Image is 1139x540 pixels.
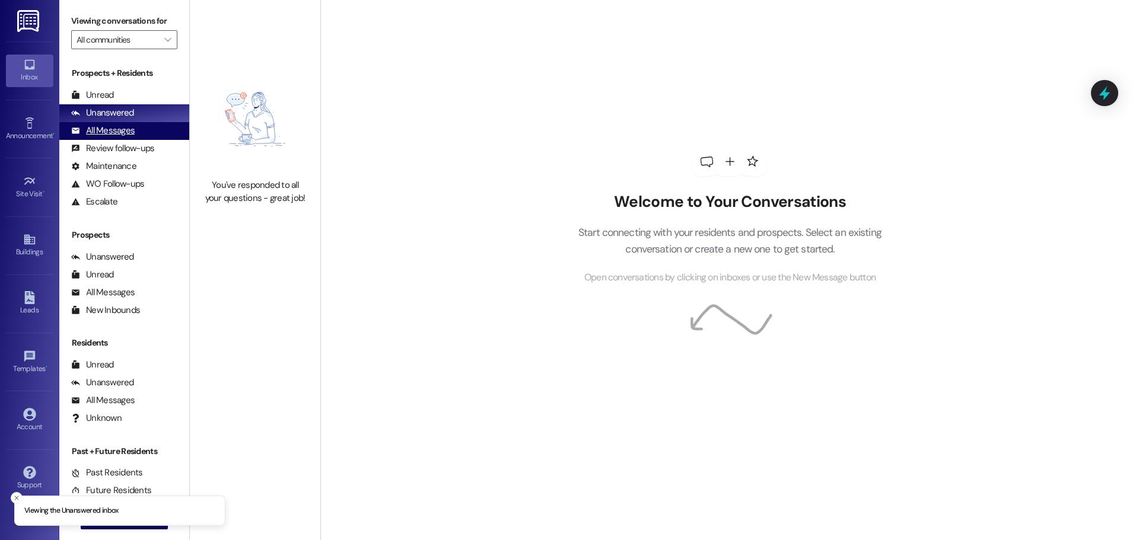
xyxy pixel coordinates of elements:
div: Unanswered [71,107,134,119]
div: All Messages [71,394,135,407]
a: Site Visit • [6,171,53,203]
div: Unread [71,359,114,371]
div: All Messages [71,124,135,137]
div: Unknown [71,412,122,424]
a: Templates • [6,346,53,378]
a: Inbox [6,55,53,87]
div: Escalate [71,196,117,208]
div: Prospects + Residents [59,67,189,79]
img: empty-state [203,65,307,173]
img: ResiDesk Logo [17,10,42,32]
div: Past Residents [71,466,143,479]
div: Unread [71,89,114,101]
div: WO Follow-ups [71,178,144,190]
div: Past + Future Residents [59,445,189,458]
div: Unanswered [71,251,134,263]
div: Prospects [59,229,189,241]
div: New Inbounds [71,304,140,317]
label: Viewing conversations for [71,12,177,30]
p: Viewing the Unanswered inbox [24,506,119,516]
div: Residents [59,337,189,349]
div: Future Residents [71,484,151,497]
span: • [46,363,47,371]
p: Start connecting with your residents and prospects. Select an existing conversation or create a n... [560,224,899,258]
a: Leads [6,287,53,319]
span: • [53,130,55,138]
span: Open conversations by clicking on inboxes or use the New Message button [584,270,876,285]
div: All Messages [71,286,135,299]
button: Close toast [11,492,23,504]
i:  [164,35,171,44]
span: • [43,188,44,196]
h2: Welcome to Your Conversations [560,193,899,212]
a: Support [6,462,53,494]
a: Account [6,404,53,436]
div: Unanswered [71,376,134,389]
div: You've responded to all your questions - great job! [203,179,307,205]
div: Review follow-ups [71,142,154,155]
div: Unread [71,269,114,281]
div: Maintenance [71,160,136,172]
input: All communities [77,30,158,49]
a: Buildings [6,229,53,261]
